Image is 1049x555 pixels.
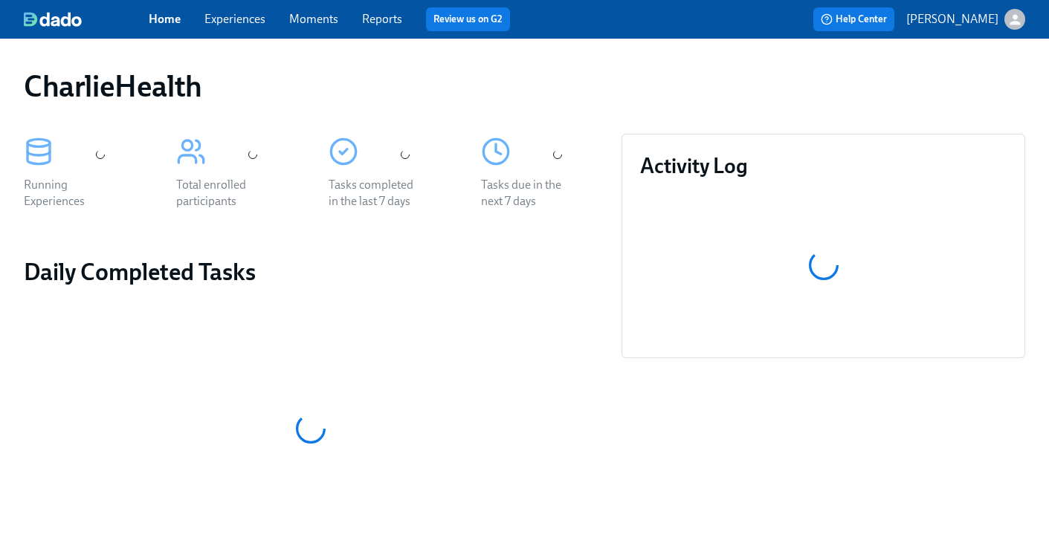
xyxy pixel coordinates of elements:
h1: CharlieHealth [24,68,202,104]
a: Experiences [204,12,265,26]
img: dado [24,12,82,27]
a: Moments [289,12,338,26]
h2: Daily Completed Tasks [24,257,598,287]
div: Running Experiences [24,177,119,210]
span: Help Center [821,12,887,27]
div: Tasks completed in the last 7 days [329,177,424,210]
button: Review us on G2 [426,7,510,31]
button: [PERSON_NAME] [906,9,1025,30]
p: [PERSON_NAME] [906,11,998,27]
a: dado [24,12,149,27]
a: Home [149,12,181,26]
div: Tasks due in the next 7 days [481,177,576,210]
div: Total enrolled participants [176,177,271,210]
a: Reports [362,12,402,26]
button: Help Center [813,7,894,31]
h3: Activity Log [640,152,1007,179]
a: Review us on G2 [433,12,503,27]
